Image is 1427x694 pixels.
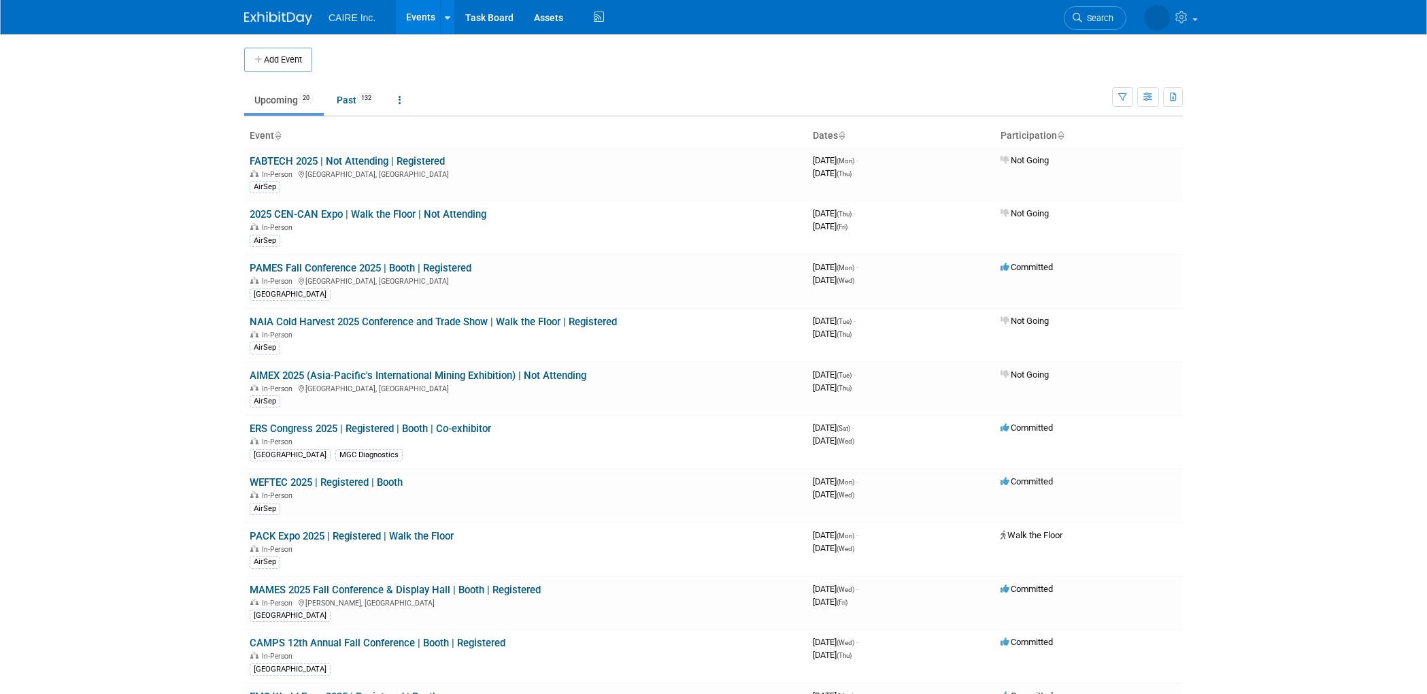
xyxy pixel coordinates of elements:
span: [DATE] [813,316,856,326]
span: Not Going [1001,316,1049,326]
span: - [854,369,856,380]
th: Event [244,125,807,148]
span: (Wed) [837,545,854,552]
span: [DATE] [813,637,858,647]
span: (Wed) [837,586,854,593]
span: (Mon) [837,478,854,486]
a: 2025 CEN-CAN Expo | Walk the Floor | Not Attending [250,208,486,220]
img: In-Person Event [250,223,258,230]
span: Not Going [1001,155,1049,165]
a: AIMEX 2025 (Asia-Pacific's International Mining Exhibition) | Not Attending [250,369,586,382]
span: (Thu) [837,384,852,392]
a: Search [1064,6,1126,30]
span: In-Person [262,384,297,393]
img: ExhibitDay [244,12,312,25]
span: [DATE] [813,382,852,393]
span: (Mon) [837,157,854,165]
img: In-Person Event [250,384,258,391]
img: In-Person Event [250,331,258,337]
th: Dates [807,125,995,148]
span: 132 [357,93,375,103]
div: [GEOGRAPHIC_DATA] [250,288,331,301]
a: PAMES Fall Conference 2025 | Booth | Registered [250,262,471,274]
div: [GEOGRAPHIC_DATA], [GEOGRAPHIC_DATA] [250,275,802,286]
div: [GEOGRAPHIC_DATA], [GEOGRAPHIC_DATA] [250,382,802,393]
span: Committed [1001,637,1053,647]
a: CAMPS 12th Annual Fall Conference | Booth | Registered [250,637,505,649]
span: [DATE] [813,530,858,540]
span: (Thu) [837,210,852,218]
span: Committed [1001,584,1053,594]
span: [DATE] [813,584,858,594]
span: Committed [1001,423,1053,433]
a: ERS Congress 2025 | Registered | Booth | Co-exhibitor [250,423,491,435]
a: WEFTEC 2025 | Registered | Booth [250,476,403,489]
img: In-Person Event [250,437,258,444]
div: [PERSON_NAME], [GEOGRAPHIC_DATA] [250,597,802,608]
span: (Thu) [837,170,852,178]
div: [GEOGRAPHIC_DATA], [GEOGRAPHIC_DATA] [250,168,802,179]
span: (Tue) [837,318,852,325]
span: - [854,316,856,326]
div: AirSep [250,503,280,515]
a: FABTECH 2025 | Not Attending | Registered [250,155,445,167]
img: In-Person Event [250,491,258,498]
span: (Thu) [837,331,852,338]
span: - [856,262,858,272]
span: [DATE] [813,489,854,499]
a: Upcoming20 [244,87,324,113]
span: In-Person [262,223,297,232]
span: - [856,155,858,165]
span: (Mon) [837,264,854,271]
span: In-Person [262,277,297,286]
span: [DATE] [813,329,852,339]
span: In-Person [262,599,297,608]
span: [DATE] [813,155,858,165]
span: [DATE] [813,476,858,486]
span: (Wed) [837,437,854,445]
span: (Mon) [837,532,854,540]
span: [DATE] [813,650,852,660]
a: Sort by Event Name [274,130,281,141]
a: MAMES 2025 Fall Conference & Display Hall | Booth | Registered [250,584,541,596]
span: [DATE] [813,423,854,433]
span: (Fri) [837,599,847,606]
span: (Wed) [837,277,854,284]
span: Not Going [1001,208,1049,218]
span: - [852,423,854,433]
img: Jaclyn Mitchum [1144,5,1170,31]
img: In-Person Event [250,545,258,552]
div: MGC Diagnostics [335,449,403,461]
a: PACK Expo 2025 | Registered | Walk the Floor [250,530,454,542]
span: - [856,584,858,594]
span: 20 [299,93,314,103]
span: (Wed) [837,639,854,646]
img: In-Person Event [250,599,258,606]
span: (Fri) [837,223,847,231]
span: (Sat) [837,425,850,432]
img: In-Person Event [250,277,258,284]
span: In-Person [262,437,297,446]
span: [DATE] [813,262,858,272]
img: In-Person Event [250,652,258,659]
span: [DATE] [813,597,847,607]
a: Sort by Participation Type [1057,130,1064,141]
span: (Tue) [837,371,852,379]
div: AirSep [250,181,280,193]
span: [DATE] [813,435,854,446]
span: In-Person [262,331,297,340]
div: [GEOGRAPHIC_DATA] [250,663,331,676]
img: In-Person Event [250,170,258,177]
a: Past132 [326,87,386,113]
span: - [856,530,858,540]
span: - [854,208,856,218]
span: (Thu) [837,652,852,659]
div: AirSep [250,556,280,568]
a: NAIA Cold Harvest 2025 Conference and Trade Show | Walk the Floor | Registered [250,316,617,328]
div: AirSep [250,342,280,354]
div: AirSep [250,395,280,408]
span: Walk the Floor [1001,530,1062,540]
div: [GEOGRAPHIC_DATA] [250,610,331,622]
span: [DATE] [813,221,847,231]
span: In-Person [262,170,297,179]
